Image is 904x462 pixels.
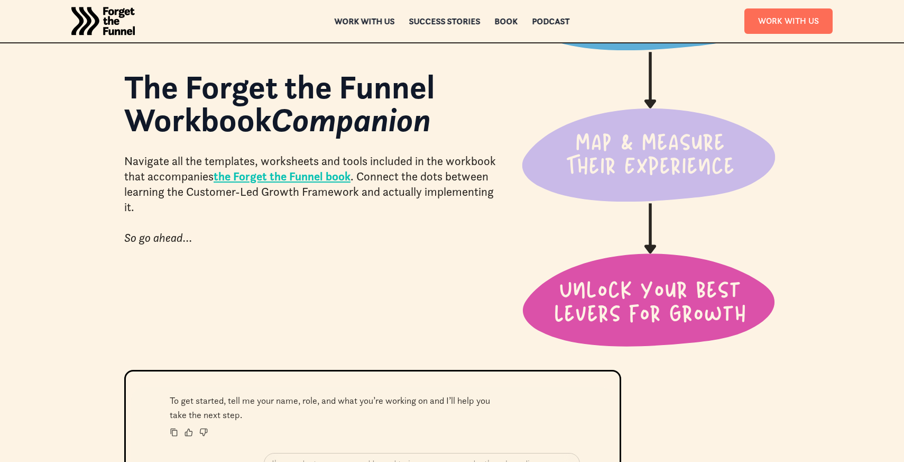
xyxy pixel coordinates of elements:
[409,17,481,25] a: Success Stories
[124,153,505,246] div: Navigate all the templates, worksheets and tools included in the workbook that accompanies . Conn...
[124,70,505,137] h1: The Forget the Funnel Workbook
[335,17,395,25] a: Work with us
[532,17,570,25] a: Podcast
[271,99,431,140] em: Companion
[744,8,833,33] a: Work With Us
[170,394,494,422] p: To get started, tell me your name, role, and what you’re working on and I’ll help you take the ne...
[124,230,192,245] em: So go ahead...
[495,17,518,25] a: Book
[214,169,350,184] a: the Forget the Funnel book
